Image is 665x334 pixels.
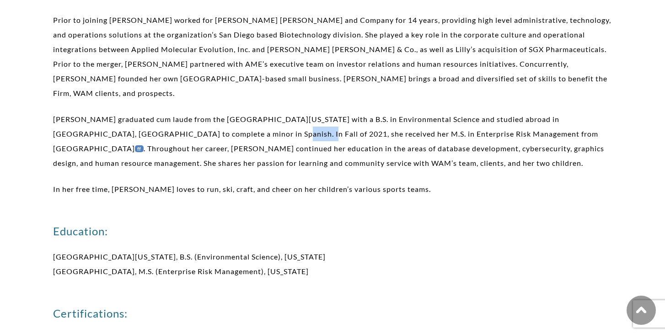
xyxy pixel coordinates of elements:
h3: Certifications: [53,306,612,321]
p: [PERSON_NAME] graduated cum laude from the [GEOGRAPHIC_DATA][US_STATE] with a B.S. in Environment... [53,112,612,170]
p: [GEOGRAPHIC_DATA][US_STATE], B.S. (Environmental Science), [US_STATE] [GEOGRAPHIC_DATA], M.S. (En... [53,249,612,279]
a: ff [135,145,144,152]
p: In her free time, [PERSON_NAME] loves to run, ski, craft, and cheer on her children’s various spo... [53,182,612,196]
p: Prior to joining [PERSON_NAME] worked for [PERSON_NAME] [PERSON_NAME] and Company for 14 years, p... [53,13,612,101]
h3: Education: [53,224,612,239]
